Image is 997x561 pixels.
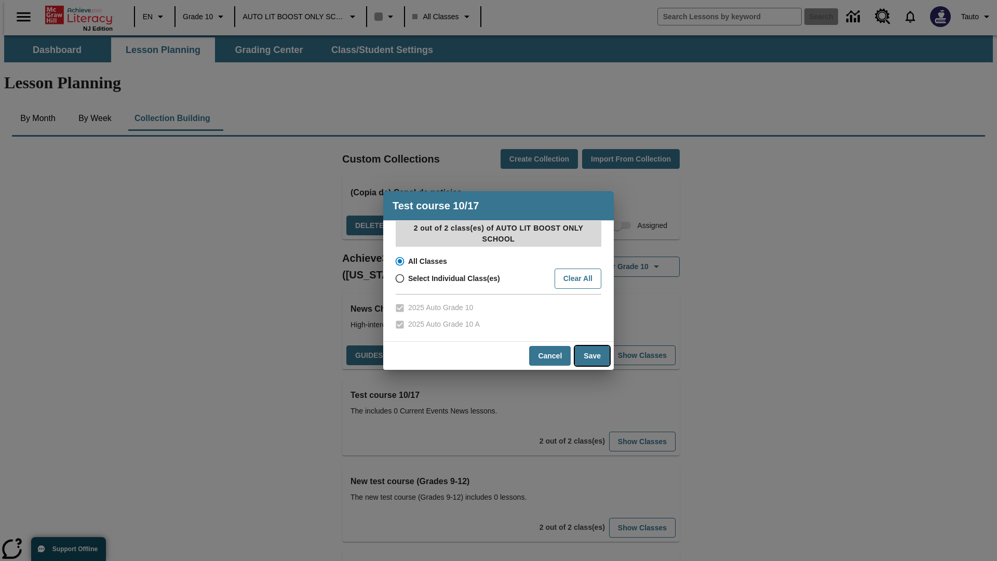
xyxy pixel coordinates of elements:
[408,256,447,267] span: All Classes
[408,302,473,313] span: 2025 Auto Grade 10
[383,191,614,220] h4: Test course 10/17
[396,221,601,247] p: 2 out of 2 class(es) of AUTO LIT BOOST ONLY SCHOOL
[575,346,610,366] button: Save
[529,346,571,366] button: Cancel
[408,273,500,284] span: Select Individual Class(es)
[555,269,601,289] button: Clear All
[408,319,480,330] span: 2025 Auto Grade 10 A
